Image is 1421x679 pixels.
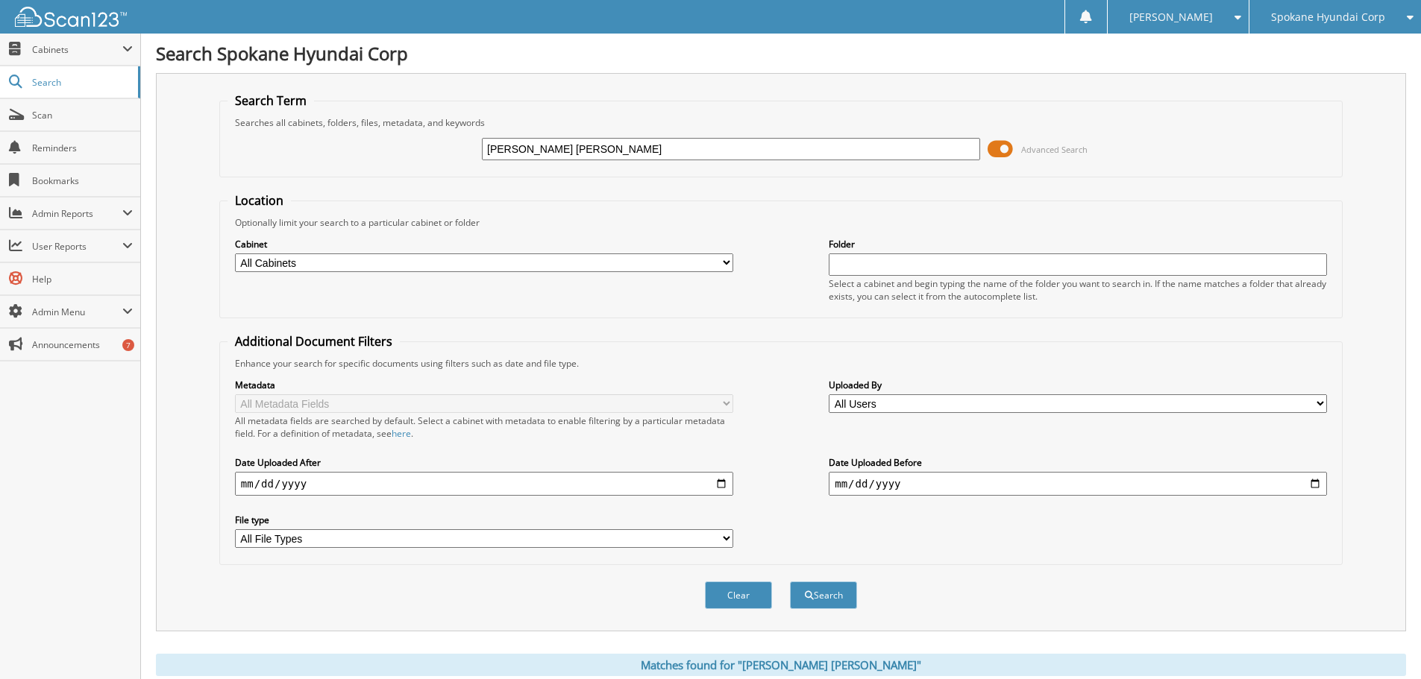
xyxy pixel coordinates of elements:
[122,339,134,351] div: 7
[32,109,133,121] span: Scan
[392,427,411,440] a: here
[235,379,733,391] label: Metadata
[705,581,772,609] button: Clear
[32,207,122,220] span: Admin Reports
[829,238,1327,250] label: Folder
[790,581,857,609] button: Search
[829,472,1327,496] input: end
[829,456,1327,469] label: Date Uploaded Before
[235,514,733,526] label: File type
[829,277,1327,303] div: Select a cabinet and begin typing the name of the folder you want to search in. If the name match...
[32,76,131,89] span: Search
[228,357,1334,370] div: Enhance your search for specific documents using filters such as date and file type.
[32,273,133,285] span: Help
[1129,13,1213,22] span: [PERSON_NAME]
[32,306,122,318] span: Admin Menu
[235,238,733,250] label: Cabinet
[235,472,733,496] input: start
[1271,13,1385,22] span: Spokane Hyundai Corp
[32,240,122,253] span: User Reports
[228,333,400,350] legend: Additional Document Filters
[235,456,733,469] label: Date Uploaded After
[829,379,1327,391] label: Uploaded By
[32,43,122,56] span: Cabinets
[235,414,733,440] div: All metadata fields are searched by default. Select a cabinet with metadata to enable filtering b...
[15,7,127,27] img: scan123-logo-white.svg
[32,174,133,187] span: Bookmarks
[228,216,1334,229] div: Optionally limit your search to a particular cabinet or folder
[1021,144,1088,155] span: Advanced Search
[32,142,133,154] span: Reminders
[32,338,133,351] span: Announcements
[156,654,1406,676] div: Matches found for "[PERSON_NAME] [PERSON_NAME]"
[228,92,314,109] legend: Search Term
[228,192,291,209] legend: Location
[156,41,1406,66] h1: Search Spokane Hyundai Corp
[228,116,1334,129] div: Searches all cabinets, folders, files, metadata, and keywords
